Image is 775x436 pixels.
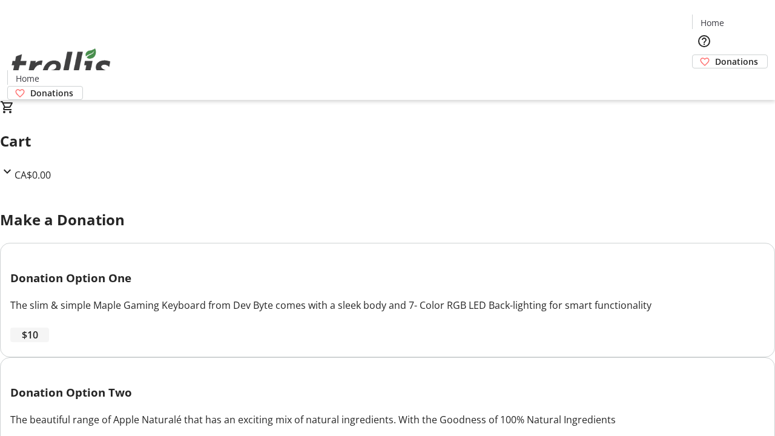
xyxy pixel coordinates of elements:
[16,72,39,85] span: Home
[22,328,38,342] span: $10
[10,269,765,286] h3: Donation Option One
[692,68,716,93] button: Cart
[10,412,765,427] div: The beautiful range of Apple Naturalé that has an exciting mix of natural ingredients. With the G...
[10,328,49,342] button: $10
[692,29,716,53] button: Help
[30,87,73,99] span: Donations
[7,86,83,100] a: Donations
[7,35,115,96] img: Orient E2E Organization 0LL18D535a's Logo
[692,54,768,68] a: Donations
[15,168,51,182] span: CA$0.00
[693,16,731,29] a: Home
[715,55,758,68] span: Donations
[8,72,47,85] a: Home
[10,384,765,401] h3: Donation Option Two
[701,16,724,29] span: Home
[10,298,765,312] div: The slim & simple Maple Gaming Keyboard from Dev Byte comes with a sleek body and 7- Color RGB LE...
